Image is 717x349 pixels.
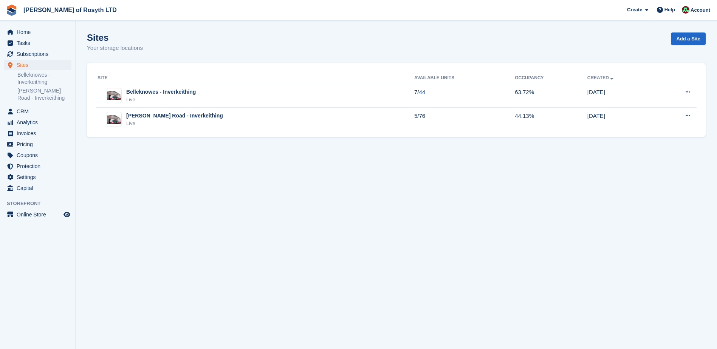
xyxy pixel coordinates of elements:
[126,120,223,127] div: Live
[515,108,587,131] td: 44.13%
[4,128,71,139] a: menu
[6,5,17,16] img: stora-icon-8386f47178a22dfd0bd8f6a31ec36ba5ce8667c1dd55bd0f319d3a0aa187defe.svg
[17,172,62,182] span: Settings
[17,161,62,171] span: Protection
[4,161,71,171] a: menu
[664,6,675,14] span: Help
[7,200,75,207] span: Storefront
[20,4,120,16] a: [PERSON_NAME] of Rosyth LTD
[414,108,515,131] td: 5/76
[515,84,587,108] td: 63.72%
[17,183,62,193] span: Capital
[691,6,710,14] span: Account
[17,60,62,70] span: Sites
[126,96,196,103] div: Live
[515,72,587,84] th: Occupancy
[107,115,121,124] img: Image of Boreland Road - Inverkeithing site
[4,183,71,193] a: menu
[587,84,657,108] td: [DATE]
[587,75,615,80] a: Created
[17,117,62,128] span: Analytics
[87,32,143,43] h1: Sites
[17,128,62,139] span: Invoices
[414,84,515,108] td: 7/44
[126,112,223,120] div: [PERSON_NAME] Road - Inverkeithing
[87,44,143,53] p: Your storage locations
[17,139,62,150] span: Pricing
[414,72,515,84] th: Available Units
[627,6,642,14] span: Create
[17,27,62,37] span: Home
[587,108,657,131] td: [DATE]
[17,106,62,117] span: CRM
[4,60,71,70] a: menu
[17,49,62,59] span: Subscriptions
[126,88,196,96] div: Belleknowes - Inverkeithing
[4,117,71,128] a: menu
[4,106,71,117] a: menu
[17,71,71,86] a: Belleknowes - Inverkeithing
[4,49,71,59] a: menu
[4,139,71,150] a: menu
[107,91,121,100] img: Image of Belleknowes - Inverkeithing site
[4,172,71,182] a: menu
[671,32,706,45] a: Add a Site
[682,6,689,14] img: Anne Thomson
[4,27,71,37] a: menu
[62,210,71,219] a: Preview store
[17,150,62,161] span: Coupons
[17,87,71,102] a: [PERSON_NAME] Road - Inverkeithing
[4,38,71,48] a: menu
[17,38,62,48] span: Tasks
[17,209,62,220] span: Online Store
[96,72,414,84] th: Site
[4,209,71,220] a: menu
[4,150,71,161] a: menu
